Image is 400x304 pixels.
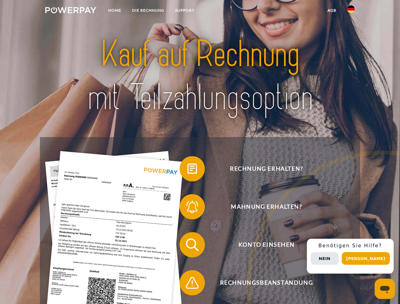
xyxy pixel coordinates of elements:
a: SUPPORT [170,5,200,16]
span: Rechnung erhalten? [189,156,344,181]
span: Mahnung erhalten? [189,194,344,219]
img: qb_bill.svg [184,161,200,177]
div: Schnellhilfe [307,239,394,274]
a: DIE RECHNUNG [127,5,170,16]
span: Konto einsehen [189,232,344,257]
button: Rechnungsbeanstandung [180,270,344,295]
button: Konto einsehen [180,232,344,257]
a: Home [103,5,127,16]
img: title-powerpay_de.svg [60,30,340,121]
a: agb [322,5,342,16]
img: qb_search.svg [184,237,200,253]
img: de [347,5,355,13]
iframe: Schaltfläche zum Öffnen des Messaging-Fensters [375,279,395,299]
span: Rechnungsbeanstandung [189,270,344,295]
button: [PERSON_NAME] [342,252,390,265]
img: logo-powerpay-white.svg [45,7,96,13]
img: qb_bell.svg [184,199,200,215]
button: Nein [311,252,339,265]
button: Rechnung erhalten? [180,156,344,181]
button: Mahnung erhalten? [180,194,344,219]
img: qb_warning.svg [184,275,200,291]
h3: Benötigen Sie Hilfe? [311,243,390,249]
